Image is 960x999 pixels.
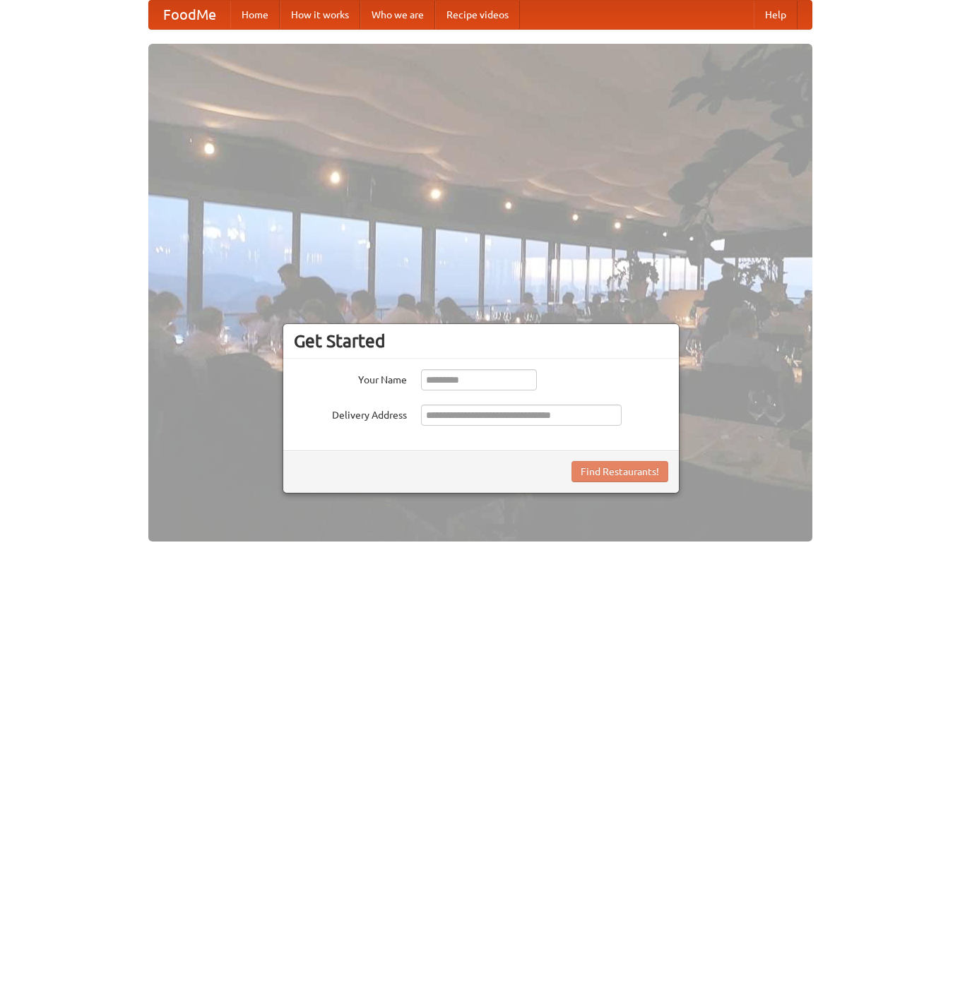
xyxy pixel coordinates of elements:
[294,369,407,387] label: Your Name
[754,1,798,29] a: Help
[230,1,280,29] a: Home
[149,1,230,29] a: FoodMe
[571,461,668,482] button: Find Restaurants!
[280,1,360,29] a: How it works
[435,1,520,29] a: Recipe videos
[360,1,435,29] a: Who we are
[294,405,407,422] label: Delivery Address
[294,330,668,352] h3: Get Started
